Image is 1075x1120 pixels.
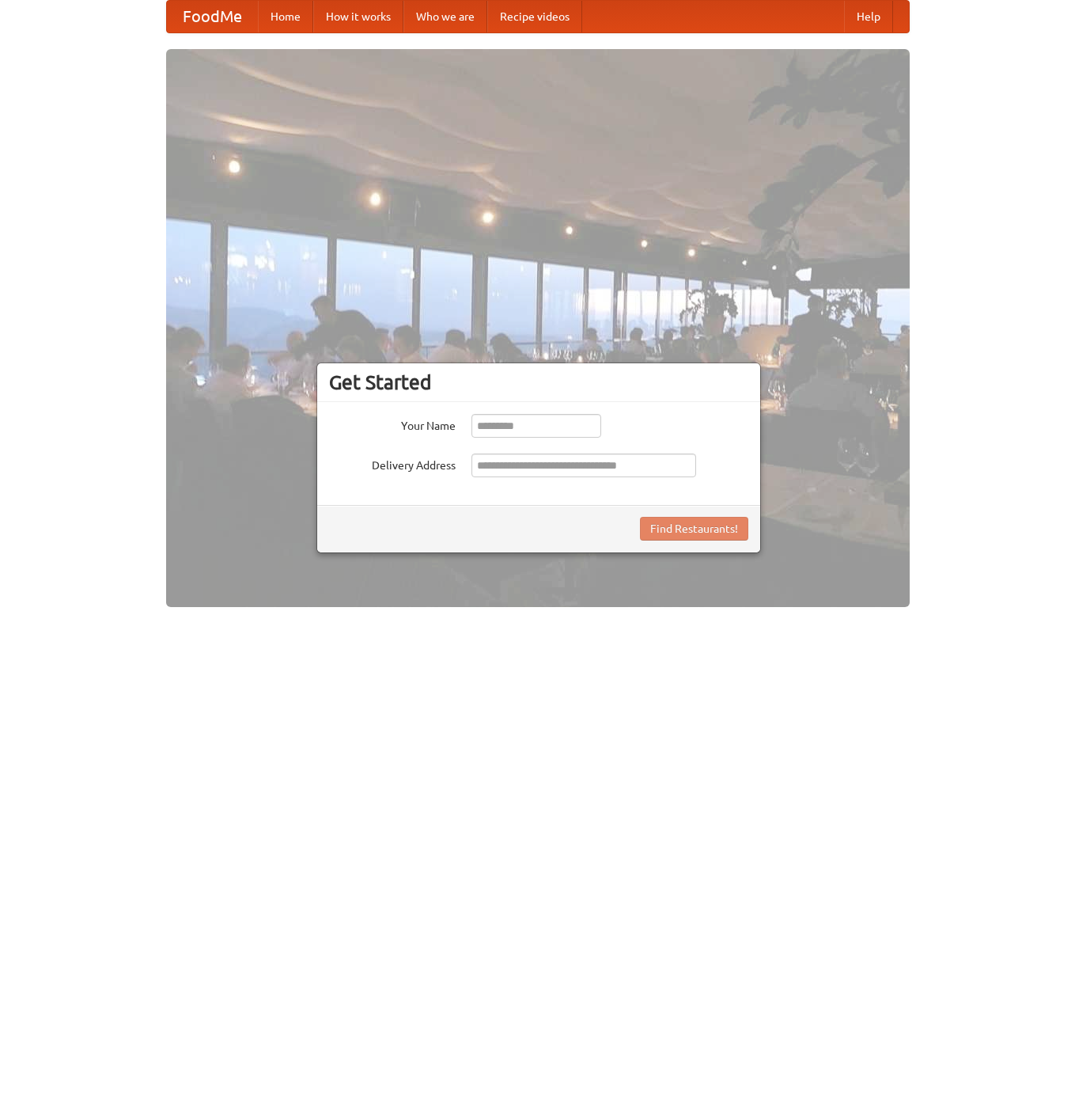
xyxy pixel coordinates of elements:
[403,1,487,32] a: Who we are
[640,517,748,541] button: Find Restaurants!
[258,1,313,32] a: Home
[329,454,456,473] label: Delivery Address
[844,1,893,32] a: Help
[167,1,258,32] a: FoodMe
[487,1,582,32] a: Recipe videos
[329,414,456,434] label: Your Name
[313,1,403,32] a: How it works
[329,370,748,394] h3: Get Started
